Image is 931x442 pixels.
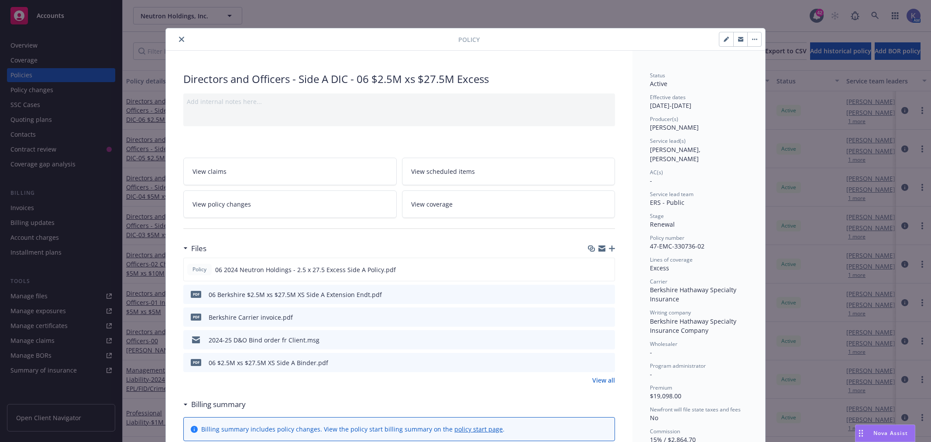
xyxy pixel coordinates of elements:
button: preview file [604,335,612,345]
button: download file [590,358,597,367]
h3: Billing summary [191,399,246,410]
button: close [176,34,187,45]
span: No [650,414,658,422]
span: Program administrator [650,362,706,369]
button: download file [590,335,597,345]
span: [PERSON_NAME] [650,123,699,131]
a: View all [592,376,615,385]
a: View scheduled items [402,158,615,185]
a: View policy changes [183,190,397,218]
button: download file [590,290,597,299]
span: - [650,370,652,378]
button: preview file [604,290,612,299]
span: View policy changes [192,200,251,209]
span: $19,098.00 [650,392,681,400]
div: 06 Berkshire $2.5M xs $27.5M XS Side A Extension Endt.pdf [209,290,382,299]
span: View scheduled items [411,167,475,176]
a: policy start page [454,425,503,433]
span: Service lead team [650,190,694,198]
span: 47-EMC-330736-02 [650,242,704,250]
div: Berkshire Carrier invoice.pdf [209,313,293,322]
button: preview file [604,313,612,322]
span: Commission [650,428,680,435]
span: Nova Assist [873,429,908,437]
a: View claims [183,158,397,185]
span: Carrier [650,278,667,285]
span: Policy [191,266,208,273]
span: Wholesaler [650,340,677,348]
span: View claims [192,167,227,176]
div: 06 $2.5M xs $27.5M XS Side A Binder.pdf [209,358,328,367]
div: [DATE] - [DATE] [650,93,748,110]
span: pdf [191,291,201,297]
span: Producer(s) [650,115,678,123]
span: Status [650,72,665,79]
span: Berkshire Hathaway Specialty Insurance [650,286,738,303]
span: Berkshire Hathaway Specialty Insurance Company [650,317,738,335]
span: Renewal [650,220,675,228]
div: Billing summary includes policy changes. View the policy start billing summary on the . [201,425,505,434]
span: [PERSON_NAME], [PERSON_NAME] [650,145,702,163]
span: View coverage [411,200,453,209]
span: pdf [191,314,201,320]
span: - [650,176,652,185]
button: download file [589,265,596,274]
button: Nova Assist [855,425,915,442]
button: preview file [604,358,612,367]
span: Policy [458,35,480,44]
span: Writing company [650,309,691,316]
span: Premium [650,384,672,391]
span: Active [650,79,667,88]
div: Add internal notes here... [187,97,612,106]
button: preview file [603,265,611,274]
div: Billing summary [183,399,246,410]
span: Excess [650,264,669,272]
button: download file [590,313,597,322]
span: ERS - Public [650,198,684,207]
span: Service lead(s) [650,137,686,145]
span: Stage [650,212,664,220]
span: - [650,348,652,356]
h3: Files [191,243,206,254]
span: AC(s) [650,169,663,176]
div: Files [183,243,206,254]
span: Effective dates [650,93,686,101]
div: Drag to move [855,425,866,442]
span: Policy number [650,234,684,242]
span: Lines of coverage [650,256,693,263]
a: View coverage [402,190,615,218]
span: pdf [191,359,201,366]
span: 06 2024 Neutron Holdings - 2.5 x 27.5 Excess Side A Policy.pdf [215,265,396,274]
div: Directors and Officers - Side A DIC - 06 $2.5M xs $27.5M Excess [183,72,615,86]
div: 2024-25 D&O Bind order fr Client.msg [209,335,319,345]
span: Newfront will file state taxes and fees [650,406,741,413]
